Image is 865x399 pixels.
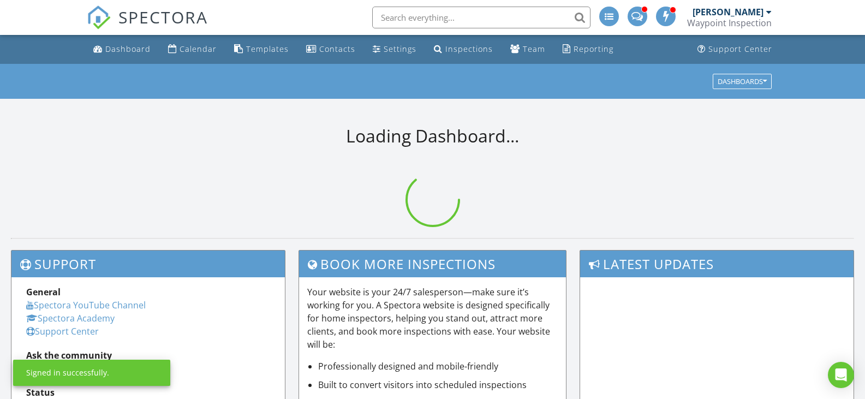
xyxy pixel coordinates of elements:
h3: Latest Updates [580,251,854,277]
p: Your website is your 24/7 salesperson—make sure it’s working for you. A Spectora website is desig... [307,285,558,351]
strong: General [26,286,61,298]
a: Contacts [302,39,360,59]
div: Dashboard [105,44,151,54]
a: Reporting [558,39,618,59]
a: Spectora Academy [26,312,115,324]
div: Inspections [445,44,493,54]
a: Support Center [693,39,777,59]
h3: Book More Inspections [299,251,566,277]
img: The Best Home Inspection Software - Spectora [87,5,111,29]
div: Ask the community [26,349,270,362]
a: SPECTORA [87,15,208,38]
div: Calendar [180,44,217,54]
div: Team [523,44,545,54]
a: Inspections [429,39,497,59]
a: Support Center [26,325,99,337]
a: Templates [230,39,293,59]
div: Signed in successfully. [26,367,109,378]
div: Support Center [708,44,772,54]
div: Waypoint Inspection [687,17,772,28]
li: Professionally designed and mobile-friendly [318,360,558,373]
li: Built to convert visitors into scheduled inspections [318,378,558,391]
div: Settings [384,44,416,54]
a: Spectora YouTube Channel [26,299,146,311]
a: Dashboard [89,39,155,59]
span: SPECTORA [118,5,208,28]
div: Reporting [574,44,613,54]
button: Dashboards [713,74,772,89]
div: Status [26,386,270,399]
div: Contacts [319,44,355,54]
a: Settings [368,39,421,59]
a: Team [506,39,550,59]
input: Search everything... [372,7,590,28]
div: [PERSON_NAME] [693,7,763,17]
a: Calendar [164,39,221,59]
div: Open Intercom Messenger [828,362,854,388]
h3: Support [11,251,285,277]
div: Dashboards [718,78,767,85]
div: Templates [246,44,289,54]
